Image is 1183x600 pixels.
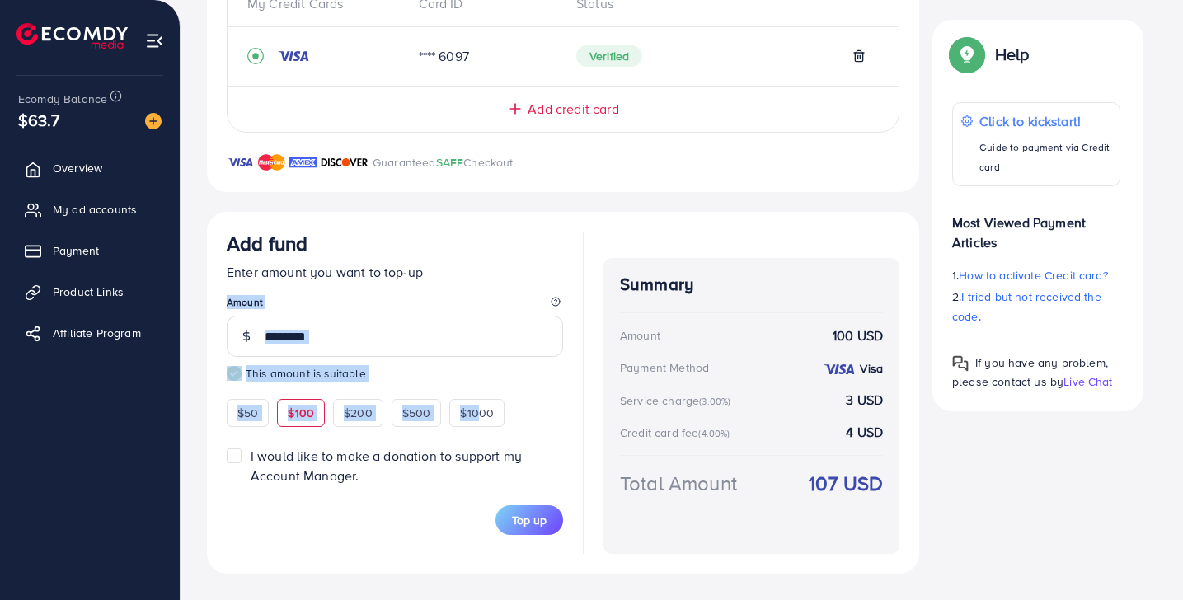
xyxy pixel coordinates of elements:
span: $1000 [460,405,494,421]
span: Add credit card [528,100,618,119]
span: Verified [576,45,642,67]
img: Popup guide [952,40,982,69]
p: 1. [952,265,1120,285]
span: $500 [402,405,431,421]
img: brand [321,152,369,172]
svg: record circle [247,48,264,64]
iframe: Chat [1113,526,1171,588]
span: I would like to make a donation to support my Account Manager. [251,447,522,484]
img: brand [258,152,285,172]
span: Affiliate Program [53,325,141,341]
span: Live Chat [1063,373,1112,390]
span: Overview [53,160,102,176]
img: menu [145,31,164,50]
p: Guaranteed Checkout [373,152,514,172]
span: $200 [344,405,373,421]
img: credit [277,49,310,63]
p: Most Viewed Payment Articles [952,199,1120,252]
span: I tried but not received the code. [952,288,1101,325]
a: My ad accounts [12,193,167,226]
div: Payment Method [620,359,709,376]
h4: Summary [620,274,883,295]
div: Credit card fee [620,424,735,441]
img: logo [16,23,128,49]
small: (4.00%) [698,427,730,440]
p: 2. [952,287,1120,326]
span: $50 [237,405,258,421]
legend: Amount [227,295,563,316]
a: Affiliate Program [12,316,167,349]
strong: 100 USD [833,326,883,345]
span: $100 [288,405,314,421]
a: Payment [12,234,167,267]
span: Payment [53,242,99,259]
span: $63.7 [18,108,59,132]
small: (3.00%) [699,395,730,408]
img: brand [289,152,317,172]
strong: 107 USD [809,469,883,498]
a: Overview [12,152,167,185]
span: Product Links [53,284,124,300]
img: credit [823,363,856,376]
div: Service charge [620,392,735,409]
strong: 4 USD [846,423,883,442]
span: How to activate Credit card? [959,267,1107,284]
img: Popup guide [952,355,969,372]
div: Total Amount [620,469,737,498]
img: image [145,113,162,129]
span: My ad accounts [53,201,137,218]
p: Guide to payment via Credit card [979,138,1111,177]
p: Click to kickstart! [979,111,1111,131]
div: Amount [620,327,660,344]
button: Top up [495,505,563,535]
strong: Visa [860,360,883,377]
a: Product Links [12,275,167,308]
p: Enter amount you want to top-up [227,262,563,282]
img: guide [227,366,242,381]
p: Help [995,45,1030,64]
small: This amount is suitable [227,365,563,382]
span: Ecomdy Balance [18,91,107,107]
strong: 3 USD [846,391,883,410]
span: SAFE [436,154,464,171]
img: brand [227,152,254,172]
span: If you have any problem, please contact us by [952,354,1108,390]
span: Top up [512,512,547,528]
h3: Add fund [227,232,307,255]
